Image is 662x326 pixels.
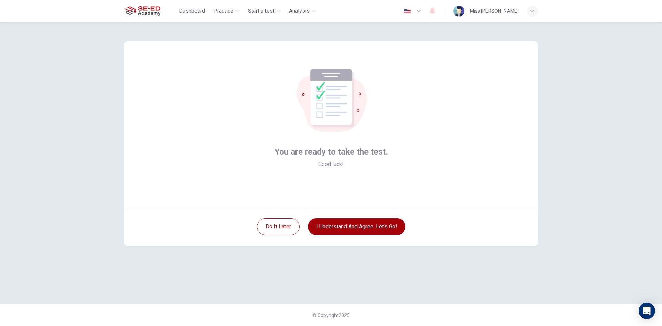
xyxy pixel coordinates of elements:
span: © Copyright 2025 [312,313,350,318]
img: en [403,9,412,14]
img: SE-ED Academy logo [124,4,160,18]
span: Dashboard [179,7,205,15]
button: I understand and agree. Let’s go! [308,218,405,235]
a: SE-ED Academy logo [124,4,176,18]
span: Start a test [248,7,274,15]
button: Analysis [286,5,319,17]
span: Analysis [289,7,310,15]
span: Good luck! [318,160,344,168]
button: Dashboard [176,5,208,17]
div: Miss [PERSON_NAME] [470,7,519,15]
span: You are ready to take the test. [274,146,388,157]
img: Profile picture [453,6,464,17]
button: Do it later [257,218,300,235]
button: Practice [211,5,242,17]
span: Practice [213,7,233,15]
div: Open Intercom Messenger [639,303,655,319]
button: Start a test [245,5,283,17]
